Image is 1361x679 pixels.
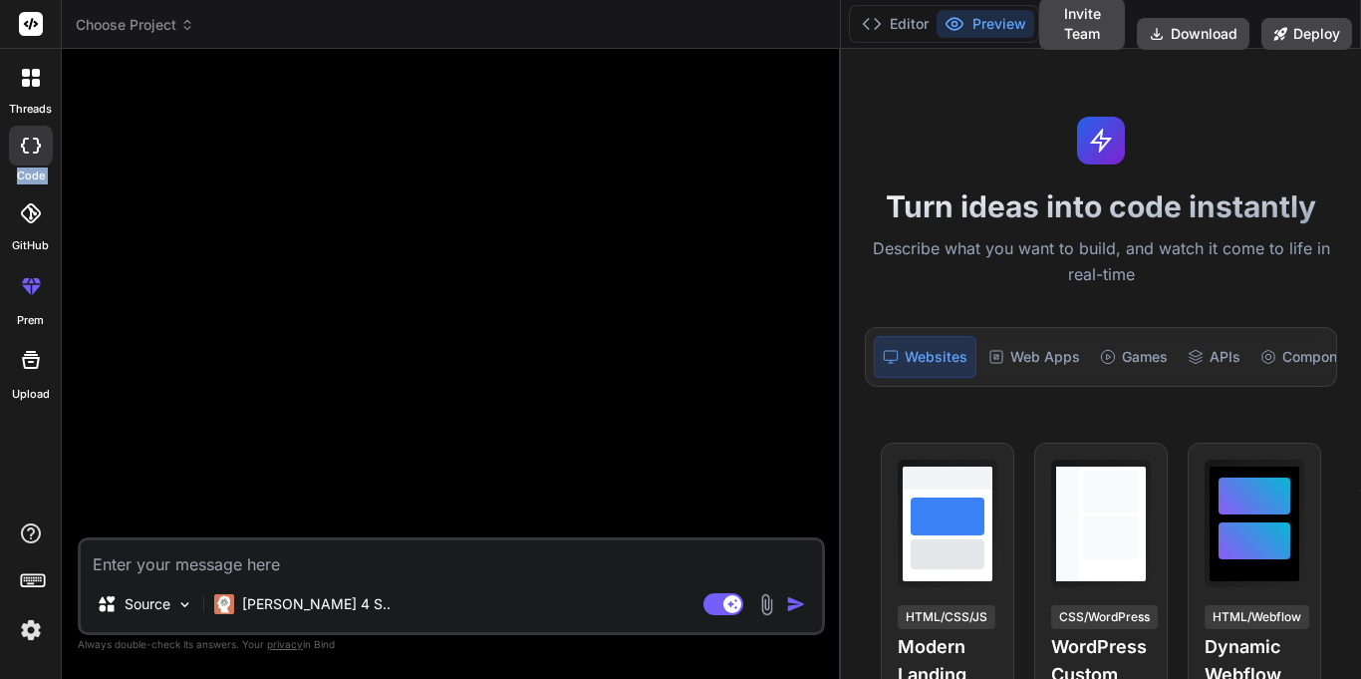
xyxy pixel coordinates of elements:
[267,638,303,650] span: privacy
[125,594,170,614] p: Source
[214,594,234,614] img: Claude 4 Sonnet
[1051,605,1158,629] div: CSS/WordPress
[9,101,52,118] label: threads
[1180,336,1248,378] div: APIs
[12,386,50,403] label: Upload
[14,613,48,647] img: settings
[17,312,44,329] label: prem
[874,336,976,378] div: Websites
[1092,336,1176,378] div: Games
[242,594,391,614] p: [PERSON_NAME] 4 S..
[786,594,806,614] img: icon
[78,635,825,654] p: Always double-check its answers. Your in Bind
[1137,18,1249,50] button: Download
[12,237,49,254] label: GitHub
[17,168,45,184] label: code
[755,593,778,616] img: attachment
[1205,605,1309,629] div: HTML/Webflow
[1261,18,1352,50] button: Deploy
[76,15,194,35] span: Choose Project
[937,10,1034,38] button: Preview
[176,596,193,613] img: Pick Models
[980,336,1088,378] div: Web Apps
[854,10,937,38] button: Editor
[853,236,1349,287] p: Describe what you want to build, and watch it come to life in real-time
[853,188,1349,224] h1: Turn ideas into code instantly
[898,605,995,629] div: HTML/CSS/JS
